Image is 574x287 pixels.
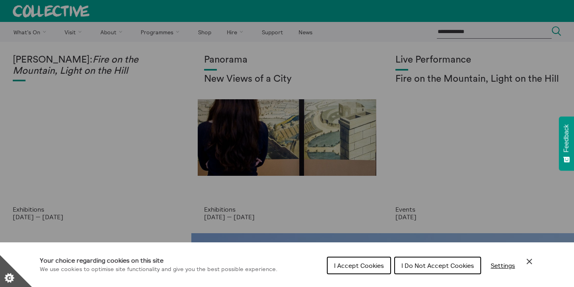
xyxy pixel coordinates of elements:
[484,258,521,273] button: Settings
[40,265,277,274] p: We use cookies to optimise site functionality and give you the best possible experience.
[525,257,534,266] button: Close Cookie Control
[40,256,277,265] h1: Your choice regarding cookies on this site
[327,257,391,274] button: I Accept Cookies
[334,261,384,269] span: I Accept Cookies
[401,261,474,269] span: I Do Not Accept Cookies
[491,261,515,269] span: Settings
[563,124,570,152] span: Feedback
[559,116,574,171] button: Feedback - Show survey
[394,257,481,274] button: I Do Not Accept Cookies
